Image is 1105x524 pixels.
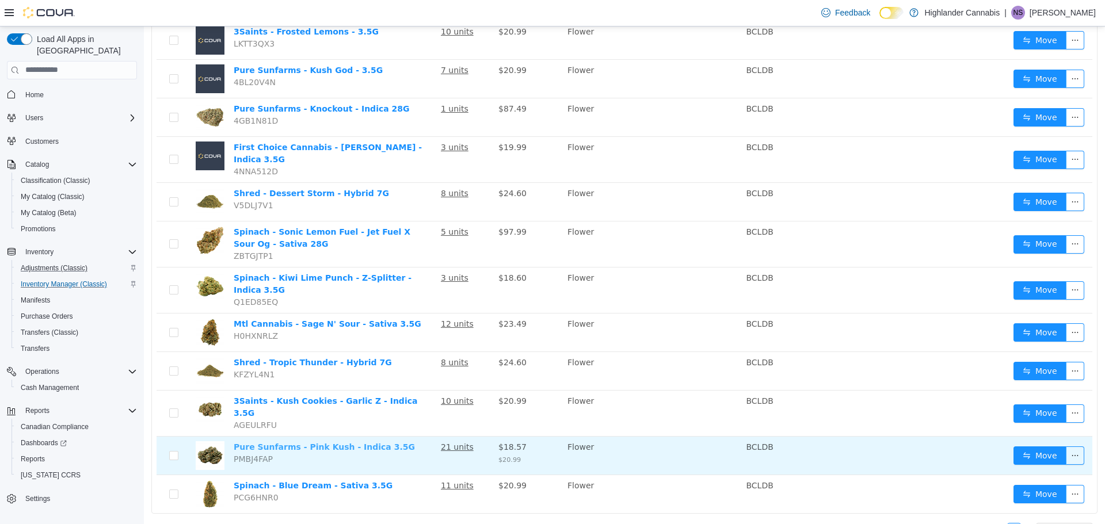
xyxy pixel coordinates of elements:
[355,331,383,341] span: $24.60
[21,312,73,321] span: Purchase Orders
[12,221,142,237] button: Promotions
[870,209,923,227] button: icon: swapMove
[297,293,330,302] u: 12 units
[16,468,85,482] a: [US_STATE] CCRS
[877,496,891,510] li: Next Page
[21,224,56,234] span: Promotions
[21,88,48,102] a: Home
[419,156,597,195] td: Flower
[16,468,137,482] span: Washington CCRS
[297,247,325,256] u: 3 units
[12,173,142,189] button: Classification (Classic)
[16,222,60,236] a: Promotions
[922,5,940,23] button: icon: ellipsis
[864,497,877,510] a: 1
[2,490,142,507] button: Settings
[25,406,49,415] span: Reports
[12,341,142,357] button: Transfers
[602,39,629,48] span: BCLDB
[870,255,923,273] button: icon: swapMove
[12,308,142,324] button: Purchase Orders
[21,492,55,506] a: Settings
[835,7,870,18] span: Feedback
[297,416,330,425] u: 21 units
[16,293,137,307] span: Manifests
[297,116,325,125] u: 3 units
[602,201,629,210] span: BCLDB
[602,1,629,10] span: BCLDB
[2,156,142,173] button: Catalog
[52,200,81,228] img: Spinach - Sonic Lemon Fuel - Jet Fuel X Sour Og - Sativa 28G hero shot
[12,189,142,205] button: My Catalog (Classic)
[90,305,134,314] span: H0HXNRLZ
[16,342,137,355] span: Transfers
[21,422,89,431] span: Canadian Compliance
[2,110,142,126] button: Users
[90,201,266,222] a: Spinach - Sonic Lemon Fuel - Jet Fuel X Sour Og - Sativa 28G
[90,13,131,22] span: LKTT3QX3
[52,415,81,443] img: Pure Sunfarms - Pink Kush - Indica 3.5G hero shot
[90,39,239,48] a: Pure Sunfarms - Kush God - 3.5G
[21,491,137,506] span: Settings
[602,370,629,379] span: BCLDB
[16,277,112,291] a: Inventory Manager (Classic)
[16,174,137,188] span: Classification (Classic)
[12,380,142,396] button: Cash Management
[602,78,629,87] span: BCLDB
[52,453,81,482] img: Spinach - Blue Dream - Sativa 3.5G hero shot
[21,176,90,185] span: Classification (Classic)
[16,420,137,434] span: Canadian Compliance
[21,365,64,378] button: Operations
[16,222,137,236] span: Promotions
[817,1,875,24] a: Feedback
[25,367,59,376] span: Operations
[16,261,92,275] a: Adjustments (Classic)
[922,297,940,315] button: icon: ellipsis
[863,496,877,510] li: 1
[25,113,43,123] span: Users
[419,241,597,287] td: Flower
[21,87,137,102] span: Home
[1030,6,1096,20] p: [PERSON_NAME]
[870,378,923,396] button: icon: swapMove
[355,247,383,256] span: $18.60
[21,404,54,418] button: Reports
[21,245,58,259] button: Inventory
[12,435,142,451] a: Dashboards
[16,452,137,466] span: Reports
[21,158,137,171] span: Catalog
[52,369,81,397] img: 3Saints - Kush Cookies - Garlic Z - Indica 3.5G hero shot
[2,86,142,103] button: Home
[602,116,629,125] span: BCLDB
[870,43,923,62] button: icon: swapMove
[90,51,132,60] span: 4BL20V4N
[297,78,325,87] u: 1 units
[52,77,81,105] img: Pure Sunfarms - Knockout - Indica 28G hero shot
[12,324,142,341] button: Transfers (Classic)
[90,162,245,171] a: Shred - Dessert Storm - Hybrid 7G
[90,343,131,353] span: KFZYL4N1
[52,161,81,190] img: Shred - Dessert Storm - Hybrid 7G hero shot
[355,39,383,48] span: $20.99
[16,342,54,355] a: Transfers
[25,494,50,503] span: Settings
[419,326,597,364] td: Flower
[922,420,940,438] button: icon: ellipsis
[419,449,597,487] td: Flower
[90,174,129,183] span: V5DLJ7V1
[870,297,923,315] button: icon: swapMove
[355,116,383,125] span: $19.99
[21,365,137,378] span: Operations
[12,205,142,221] button: My Catalog (Beta)
[12,260,142,276] button: Adjustments (Classic)
[90,370,273,391] a: 3Saints - Kush Cookies - Garlic Z - Indica 3.5G
[90,293,277,302] a: Mtl Cannabis - Sage N' Sour - Sativa 3.5G
[602,162,629,171] span: BCLDB
[922,378,940,396] button: icon: ellipsis
[21,471,81,480] span: [US_STATE] CCRS
[924,6,1000,20] p: Highlander Cannabis
[90,394,133,403] span: AGEULRFU
[419,287,597,326] td: Flower
[25,247,54,257] span: Inventory
[52,330,81,359] img: Shred - Tropic Thunder - Hybrid 7G hero shot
